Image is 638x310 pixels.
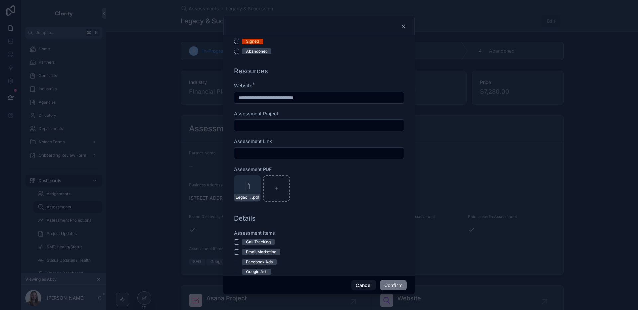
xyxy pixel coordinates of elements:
[234,230,275,236] span: Assessment Items
[246,269,267,275] div: Google Ads
[246,48,267,54] div: Abandoned
[234,66,268,76] h1: Resources
[234,166,272,172] span: Assessment PDF
[246,239,271,245] div: Call Tracking
[380,280,407,291] button: Confirm
[236,195,252,200] span: Legacy Succession_PR
[351,280,376,291] button: Cancel
[252,195,259,200] span: .pdf
[234,138,272,144] span: Assessment Link
[234,83,252,88] span: Website
[234,111,278,116] span: Assessment Project
[246,259,273,265] div: Facebook Ads
[234,214,256,223] h1: Details
[246,249,276,255] div: Email Marketing
[246,39,259,44] div: Signed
